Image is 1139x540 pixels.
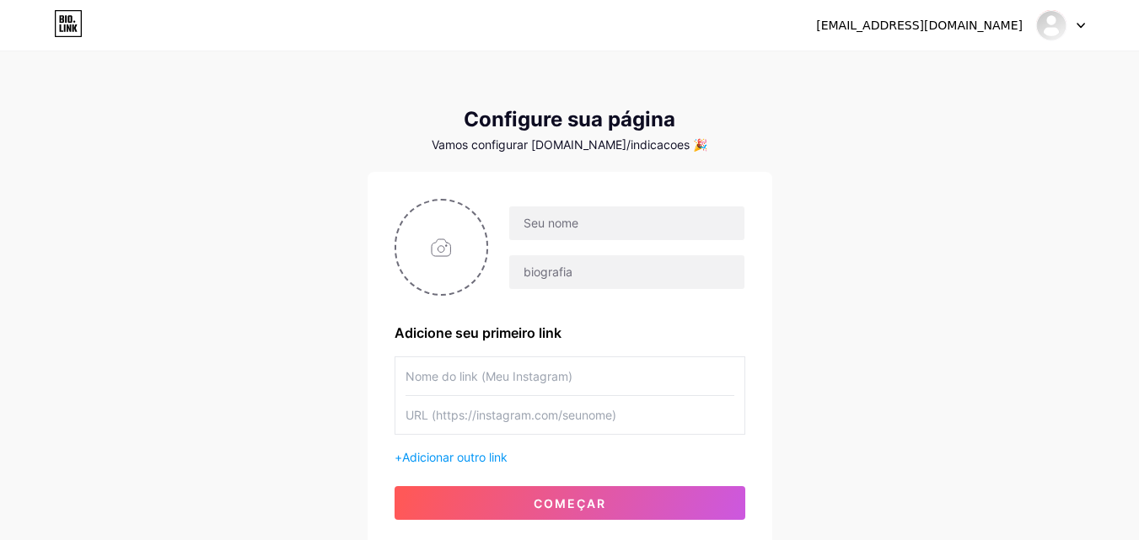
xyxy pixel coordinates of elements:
[402,450,508,464] font: Adicionar outro link
[406,396,734,434] input: URL (https://instagram.com/seunome)
[395,486,745,520] button: começar
[464,107,675,131] font: Configure sua página
[534,496,606,511] font: começar
[816,19,1023,32] font: [EMAIL_ADDRESS][DOMAIN_NAME]
[1035,9,1067,41] img: indicações
[509,255,744,289] input: biografia
[432,137,707,152] font: Vamos configurar [DOMAIN_NAME]/indicacoes 🎉
[406,357,734,395] input: Nome do link (Meu Instagram)
[395,450,402,464] font: +
[509,206,744,240] input: Seu nome
[395,324,561,341] font: Adicione seu primeiro link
